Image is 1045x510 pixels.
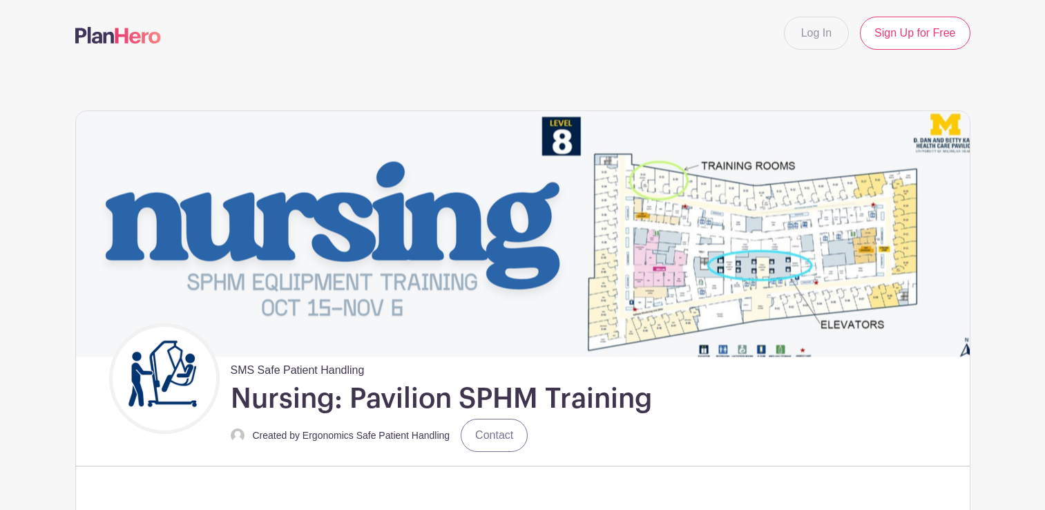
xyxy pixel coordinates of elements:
[76,111,970,357] img: event_banner_9715.png
[231,381,652,416] h1: Nursing: Pavilion SPHM Training
[860,17,970,50] a: Sign Up for Free
[253,430,450,441] small: Created by Ergonomics Safe Patient Handling
[784,17,849,50] a: Log In
[231,428,245,442] img: default-ce2991bfa6775e67f084385cd625a349d9dcbb7a52a09fb2fda1e96e2d18dcdb.png
[75,27,161,44] img: logo-507f7623f17ff9eddc593b1ce0a138ce2505c220e1c5a4e2b4648c50719b7d32.svg
[113,327,216,431] img: Untitled%20design.png
[231,357,365,379] span: SMS Safe Patient Handling
[461,419,528,452] a: Contact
